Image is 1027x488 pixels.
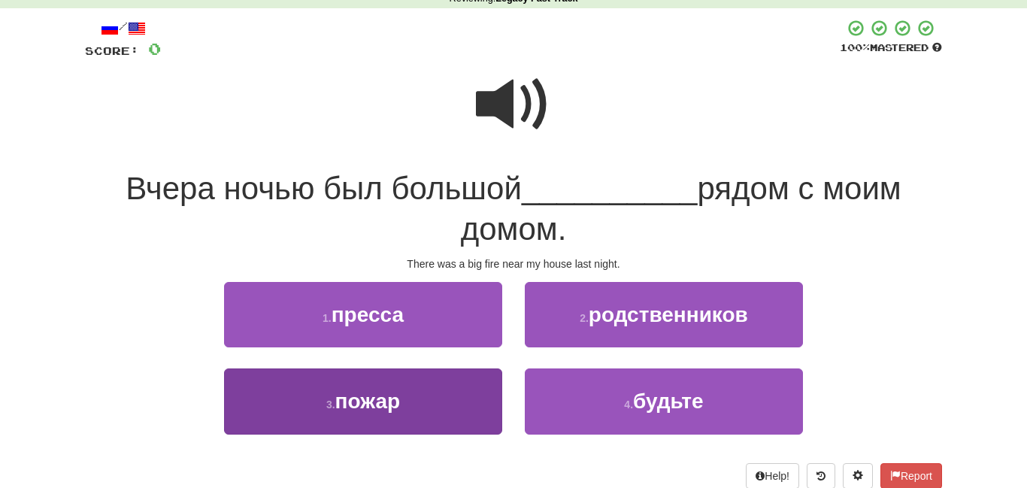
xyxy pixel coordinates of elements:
button: 3.пожар [224,368,502,434]
button: 2.родственников [525,282,803,347]
small: 4 . [624,399,633,411]
button: 1.пресса [224,282,502,347]
span: __________ [522,171,698,206]
div: / [85,19,161,38]
small: 1 . [323,312,332,324]
span: будьте [633,389,704,413]
small: 3 . [326,399,335,411]
span: пожар [335,389,401,413]
span: родственников [589,303,748,326]
span: Вчера ночью был большой [126,171,522,206]
small: 2 . [580,312,589,324]
span: Score: [85,44,139,57]
span: пресса [332,303,404,326]
span: 0 [148,39,161,58]
button: 4.будьте [525,368,803,434]
span: 100 % [840,41,870,53]
div: There was a big fire near my house last night. [85,256,942,271]
div: Mastered [840,41,942,55]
